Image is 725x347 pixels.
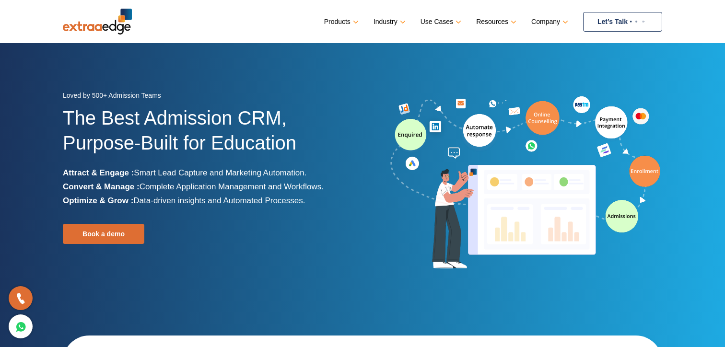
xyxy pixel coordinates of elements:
[476,15,515,29] a: Resources
[140,182,324,191] span: Complete Application Management and Workflows.
[374,15,404,29] a: Industry
[389,94,662,273] img: admission-software-home-page-header
[133,196,305,205] span: Data-driven insights and Automated Processes.
[63,224,144,244] a: Book a demo
[134,168,306,177] span: Smart Lead Capture and Marketing Automation.
[531,15,566,29] a: Company
[583,12,662,32] a: Let’s Talk
[63,182,140,191] b: Convert & Manage :
[63,105,355,166] h1: The Best Admission CRM, Purpose-Built for Education
[324,15,357,29] a: Products
[63,196,133,205] b: Optimize & Grow :
[421,15,459,29] a: Use Cases
[63,89,355,105] div: Loved by 500+ Admission Teams
[63,168,134,177] b: Attract & Engage :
